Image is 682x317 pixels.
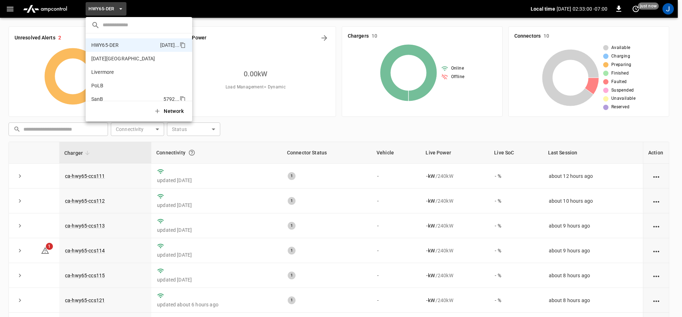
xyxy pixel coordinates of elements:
[179,95,187,103] div: copy
[91,42,157,49] p: HWY65-DER
[91,69,162,76] p: Livermore
[91,82,161,89] p: PoLB
[91,55,161,62] p: [DATE][GEOGRAPHIC_DATA]
[91,95,161,103] p: SanB
[150,104,189,119] button: Network
[179,41,187,49] div: copy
